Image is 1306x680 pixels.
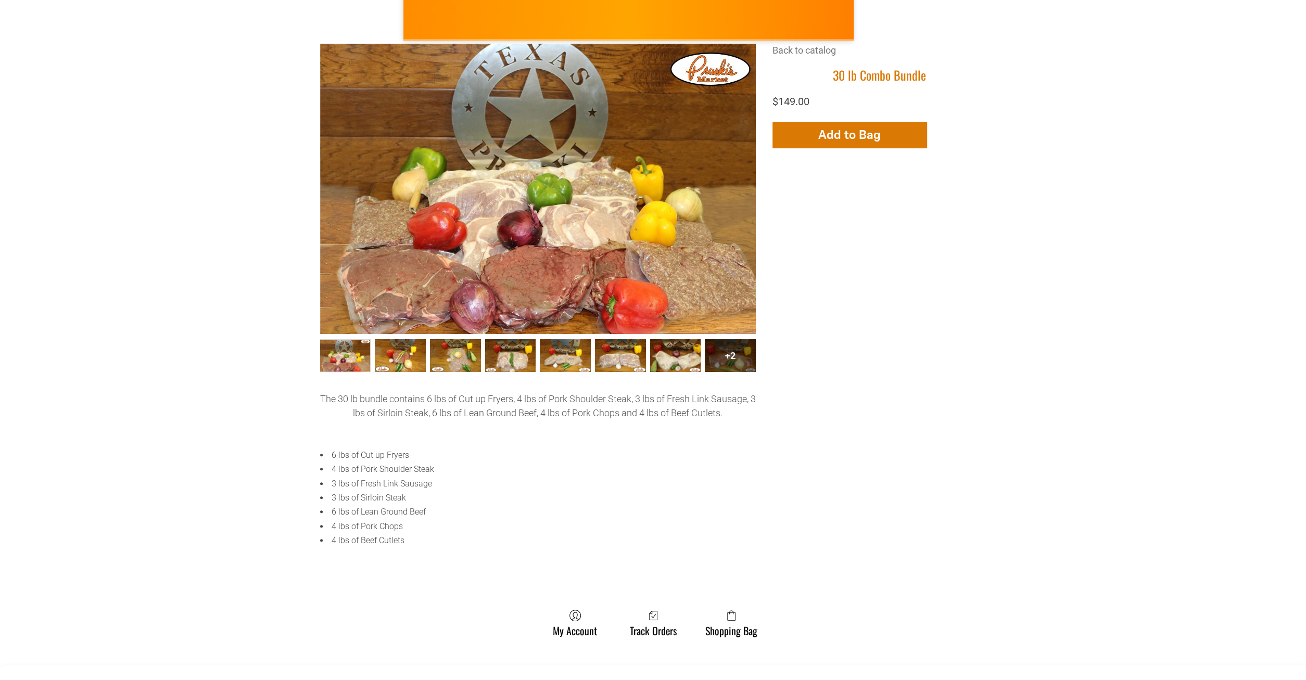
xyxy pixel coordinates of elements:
li: 4 lbs of Beef Cutlets [320,535,756,546]
span: Add to Bag [818,127,881,142]
h1: 30 lb Combo Bundle [772,67,986,83]
a: 30 lb Combo Bundle003 2 [430,339,481,371]
a: 30 lb Combo Bundle007 6 [650,339,701,371]
a: Back to catalog [772,45,836,56]
a: Shopping Bag [700,609,763,637]
a: Track Orders [625,609,682,637]
a: 30 lb Combo Bundle004 3 [485,339,536,371]
li: 4 lbs of Pork Shoulder Steak [320,464,756,475]
li: 6 lbs of Lean Ground Beef [320,506,756,518]
p: The 30 lb bundle contains 6 lbs of Cut up Fryers, 4 lbs of Pork Shoulder Steak, 3 lbs of Fresh Li... [320,392,756,420]
a: 30 lb Combo Bundle006 5 [595,339,646,371]
span: [PERSON_NAME] MARKET [848,8,1053,25]
button: Add to Bag [772,122,927,148]
div: Breadcrumbs [772,44,986,67]
img: 30 lb Combo Bundle [320,44,756,334]
a: 30 lb Combo Bundle005 4 [540,339,591,371]
a: My Account [548,609,602,637]
li: 4 lbs of Pork Chops [320,521,756,532]
li: 6 lbs of Cut up Fryers [320,450,756,461]
a: 30 lb Combo Bundle002 1 [375,339,426,371]
li: 3 lbs of Fresh Link Sausage [320,478,756,490]
a: 30 lb Combo Bundle 0 [320,339,371,371]
li: 3 lbs of Sirloin Steak [320,492,756,504]
div: +2 [705,339,756,371]
span: $149.00 [772,95,809,108]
